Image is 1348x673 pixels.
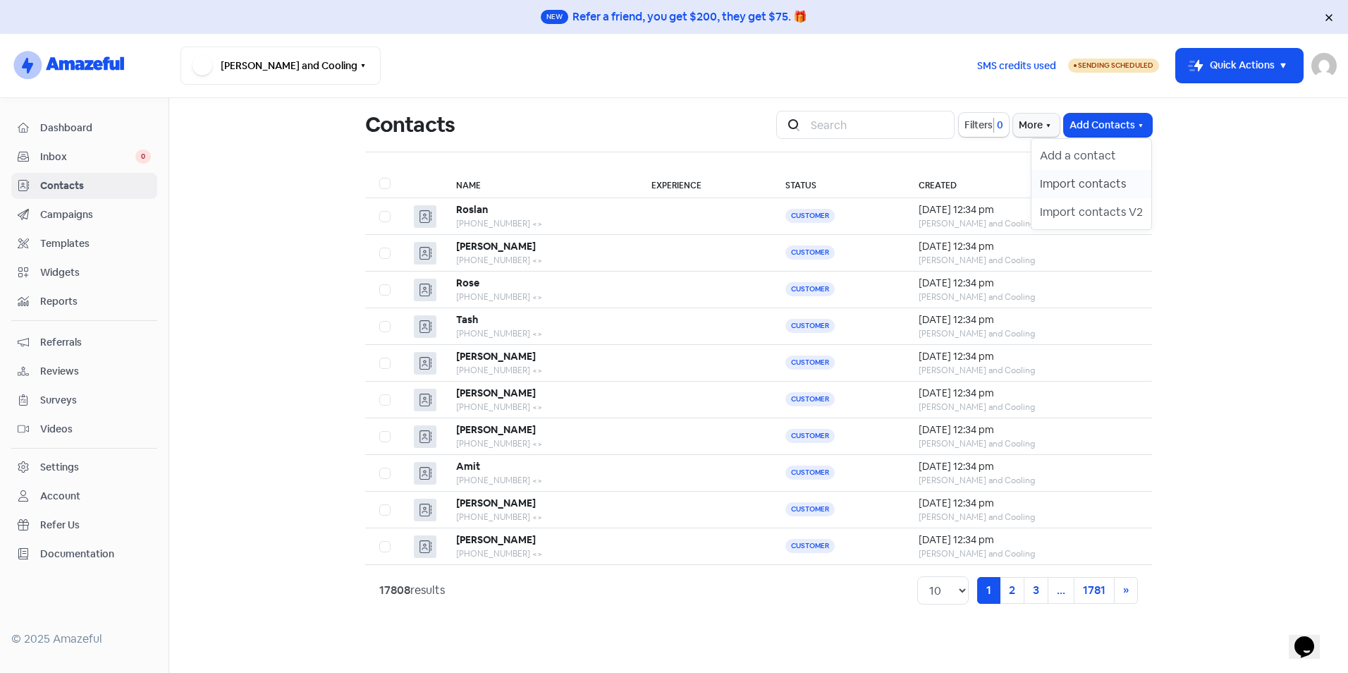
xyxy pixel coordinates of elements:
span: » [1123,583,1129,598]
b: [PERSON_NAME] [456,497,536,509]
div: [DATE] 12:34 pm [919,496,1138,511]
span: Customer [785,392,835,406]
button: More [1013,114,1060,137]
span: Customer [785,356,835,370]
div: [PERSON_NAME] and Cooling [919,217,1138,230]
span: Contacts [40,178,151,193]
b: Amit [456,460,480,473]
div: [PERSON_NAME] and Cooling [919,547,1138,560]
a: Contacts [11,173,157,199]
b: Tash [456,313,478,326]
span: SMS credits used [977,59,1056,73]
span: Referrals [40,335,151,350]
div: [PHONE_NUMBER] <> [456,364,624,377]
div: [PERSON_NAME] and Cooling [919,254,1138,267]
th: Status [771,169,904,198]
span: Customer [785,539,835,553]
div: © 2025 Amazeful [11,631,157,648]
span: Customer [785,429,835,443]
span: Customer [785,502,835,516]
a: 3 [1024,577,1048,604]
iframe: chat widget [1289,617,1334,659]
span: Surveys [40,393,151,408]
a: Documentation [11,541,157,567]
b: [PERSON_NAME] [456,533,536,546]
button: Quick Actions [1176,49,1303,83]
div: Account [40,489,80,504]
a: 1 [977,577,1000,604]
a: 1781 [1074,577,1115,604]
h1: Contacts [365,102,455,147]
a: Campaigns [11,202,157,228]
span: 0 [135,150,151,164]
div: [PHONE_NUMBER] <> [456,217,624,230]
span: Documentation [40,547,151,562]
th: Created [905,169,1152,198]
th: Experience [637,169,771,198]
div: [DATE] 12:34 pm [919,423,1138,437]
a: Referrals [11,329,157,356]
img: User [1311,53,1337,78]
span: 0 [994,118,1003,133]
div: [PHONE_NUMBER] <> [456,511,624,523]
div: [PERSON_NAME] and Cooling [919,401,1138,413]
a: Videos [11,416,157,442]
div: [PERSON_NAME] and Cooling [919,511,1138,523]
div: [DATE] 12:34 pm [919,533,1138,547]
span: Customer [785,245,835,260]
div: [PHONE_NUMBER] <> [456,401,624,413]
b: [PERSON_NAME] [456,387,536,399]
span: Campaigns [40,207,151,222]
div: [DATE] 12:34 pm [919,313,1138,327]
span: Customer [785,209,835,223]
span: Sending Scheduled [1078,61,1153,70]
div: [DATE] 12:34 pm [919,386,1138,401]
span: Templates [40,236,151,251]
div: [DATE] 12:34 pm [919,459,1138,474]
span: Reviews [40,364,151,379]
a: Account [11,483,157,509]
a: Refer Us [11,512,157,538]
th: Name [442,169,638,198]
div: [PHONE_NUMBER] <> [456,254,624,267]
a: 2 [1000,577,1024,604]
div: Refer a friend, you get $200, they get $75. 🎁 [572,8,807,25]
button: Import contacts V2 [1031,198,1151,226]
div: [PHONE_NUMBER] <> [456,291,624,303]
a: Widgets [11,260,157,286]
button: Add Contacts [1064,114,1152,137]
div: [DATE] 12:34 pm [919,349,1138,364]
div: [PERSON_NAME] and Cooling [919,291,1138,303]
span: Dashboard [40,121,151,135]
span: Customer [785,282,835,296]
input: Search [802,111,955,139]
button: Add a contact [1031,142,1151,170]
a: Settings [11,454,157,480]
a: Surveys [11,387,157,413]
a: Reviews [11,358,157,384]
div: [PERSON_NAME] and Cooling [919,327,1138,340]
b: [PERSON_NAME] [456,423,536,436]
span: Inbox [40,150,135,164]
a: Inbox 0 [11,144,157,170]
span: Filters [964,118,993,133]
span: Videos [40,422,151,437]
span: Refer Us [40,518,151,533]
a: Sending Scheduled [1068,57,1159,74]
a: ... [1048,577,1074,604]
button: Import contacts [1031,170,1151,198]
a: Reports [11,289,157,315]
span: Customer [785,319,835,333]
a: Templates [11,231,157,257]
div: [PERSON_NAME] and Cooling [919,364,1138,377]
b: Rose [456,277,479,289]
div: [PERSON_NAME] and Cooling [919,474,1138,487]
div: [DATE] 12:34 pm [919,276,1138,291]
div: [PHONE_NUMBER] <> [456,547,624,560]
button: [PERSON_NAME] and Cooling [180,47,381,85]
span: Customer [785,466,835,480]
span: New [541,10,568,24]
div: [DATE] 12:34 pm [919,239,1138,254]
a: Dashboard [11,115,157,141]
div: [PHONE_NUMBER] <> [456,327,624,340]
